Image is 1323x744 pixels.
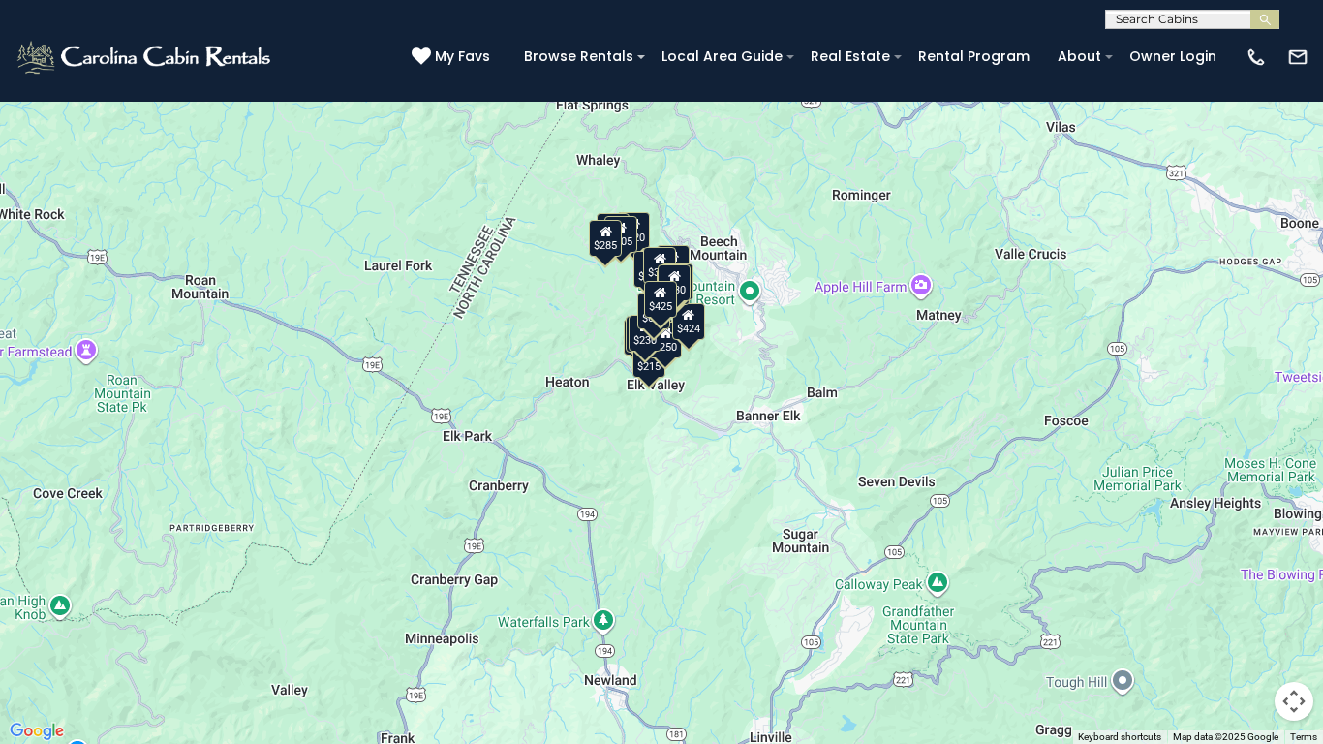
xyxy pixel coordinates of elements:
a: Owner Login [1120,42,1226,72]
img: phone-regular-white.png [1246,46,1267,68]
span: My Favs [435,46,490,67]
a: Rental Program [908,42,1039,72]
a: My Favs [412,46,495,68]
a: Local Area Guide [652,42,792,72]
a: About [1048,42,1111,72]
a: Browse Rentals [514,42,643,72]
img: White-1-2.png [15,38,276,77]
img: mail-regular-white.png [1287,46,1308,68]
a: Real Estate [801,42,900,72]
